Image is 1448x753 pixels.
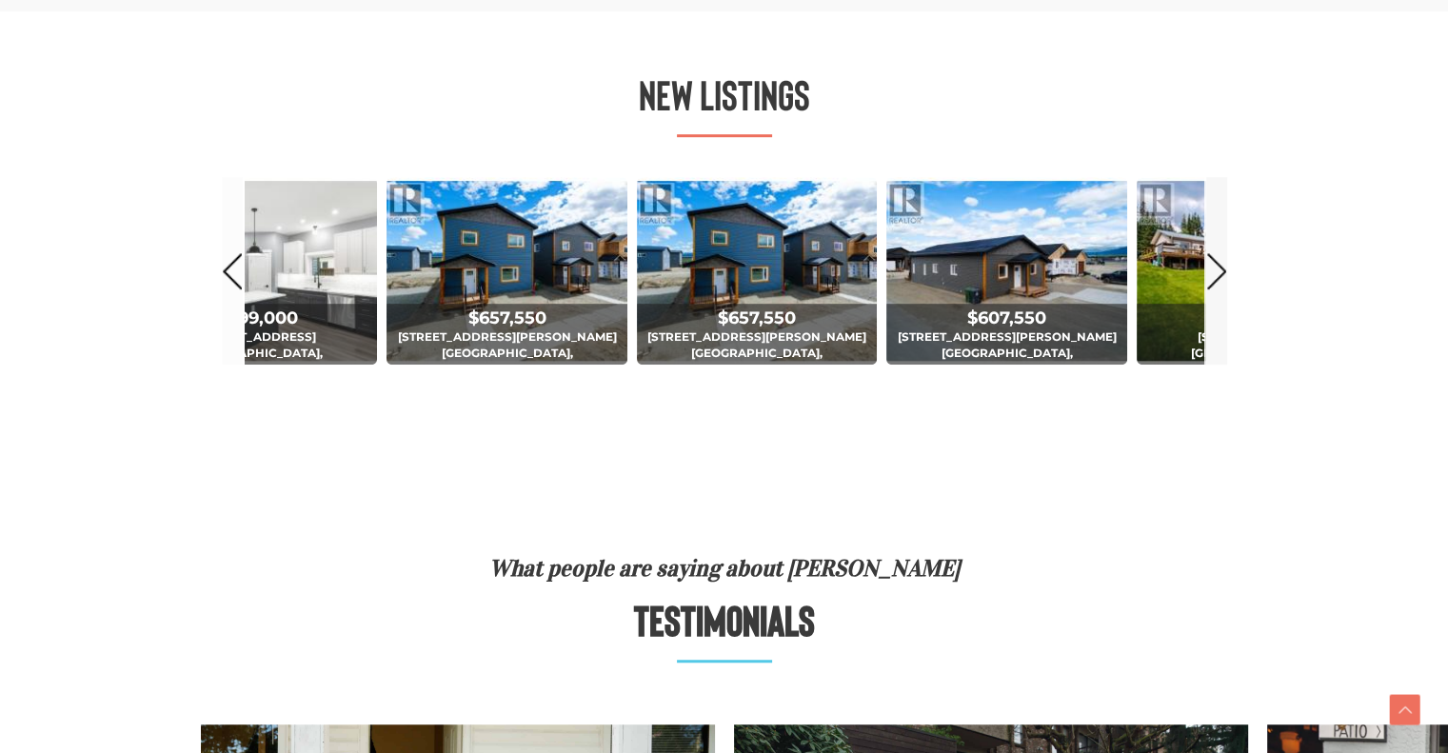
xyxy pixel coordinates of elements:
[886,177,1127,365] img: <div class="price">$607,550</div> 26 Beryl Place<br>Whitehorse, Yukon<br><div class='bed_bath'>3 ...
[637,306,878,420] span: [STREET_ADDRESS][PERSON_NAME] [GEOGRAPHIC_DATA], [GEOGRAPHIC_DATA]
[1206,177,1227,365] a: Next
[137,177,378,365] img: <div class="price">$799,000</div> 24 Scotia Lane<br>Whitehorse, Yukon<br><div class='bed_bath'>4 ...
[191,599,1258,641] h2: Testimonials
[387,177,627,365] img: <div class="price">$657,550</div> 28 Beryl Place<br>Whitehorse, Yukon<br><div class='bed_bath'>3 ...
[1137,306,1378,420] span: [STREET_ADDRESS] [GEOGRAPHIC_DATA], [GEOGRAPHIC_DATA]
[388,307,625,328] div: $657,550
[137,306,378,420] span: [STREET_ADDRESS] [GEOGRAPHIC_DATA], [GEOGRAPHIC_DATA]
[886,306,1127,420] span: [STREET_ADDRESS][PERSON_NAME] [GEOGRAPHIC_DATA], [GEOGRAPHIC_DATA]
[1137,177,1378,365] img: <div class="price">$575,000</div> 52 Lakeview Road<br>Whitehorse South, Yukon<br><div class='bed_...
[315,73,1134,115] h2: New Listings
[639,307,876,328] div: $657,550
[139,307,376,328] div: $799,000
[191,557,1258,580] h4: What people are saying about [PERSON_NAME]
[222,177,243,365] a: Prev
[888,307,1125,328] div: $607,550
[637,177,878,365] img: <div class="price">$657,550</div> 24 Beryl Place<br>Whitehorse, Yukon<br><div class='bed_bath'>3 ...
[387,306,627,420] span: [STREET_ADDRESS][PERSON_NAME] [GEOGRAPHIC_DATA], [GEOGRAPHIC_DATA]
[1139,307,1376,328] div: $575,000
